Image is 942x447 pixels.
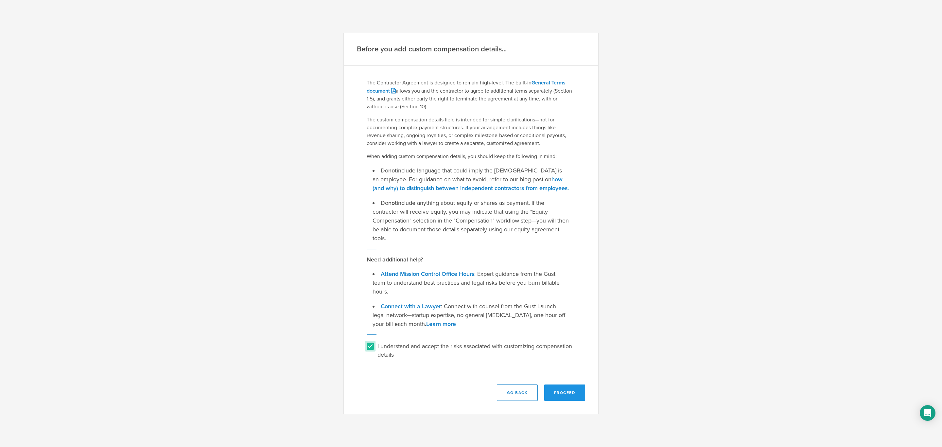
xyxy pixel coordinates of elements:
[373,270,569,296] li: : Expert guidance from the Gust team to understand best practices and legal risks before you burn...
[357,45,507,54] h2: Before you add custom compensation details...
[920,405,935,421] div: Open Intercom Messenger
[388,199,397,206] strong: not
[367,116,575,147] p: The custom compensation details field is intended for simple clarifications—not for documenting c...
[367,152,575,160] p: When adding custom compensation details, you should keep the following in mind:
[367,79,575,111] p: The Contractor Agreement is designed to remain high-level. The built-in allows you and the contra...
[381,270,474,277] a: Attend Mission Control Office Hours
[367,255,575,264] h3: Need additional help?
[373,199,569,243] li: Do include anything about equity or shares as payment. If the contractor will receive equity, you...
[388,167,397,174] strong: not
[373,166,569,193] li: Do include language that could imply the [DEMOGRAPHIC_DATA] is an employee. For guidance on what ...
[373,302,569,329] li: : Connect with counsel from the Gust Launch legal network—startup expertise, no general [MEDICAL_...
[377,341,574,359] label: I understand and accept the risks associated with customizing compensation details
[544,384,585,401] button: Proceed
[497,384,538,401] button: Go Back
[381,303,441,310] a: Connect with a Lawyer
[426,320,456,328] a: Learn more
